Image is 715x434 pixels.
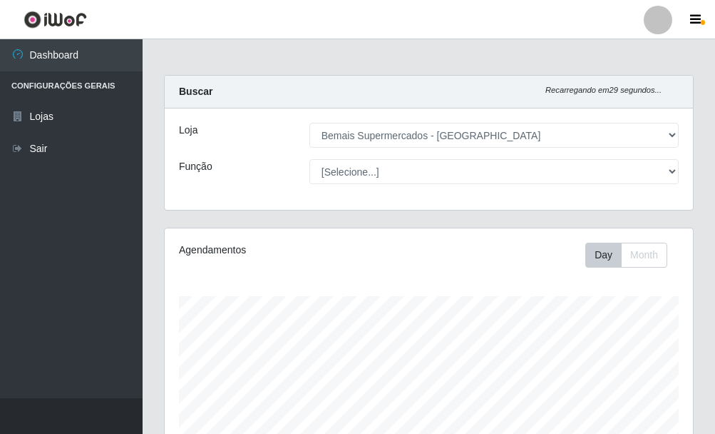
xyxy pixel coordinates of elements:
[585,243,667,268] div: First group
[545,86,662,94] i: Recarregando em 29 segundos...
[179,86,212,97] strong: Buscar
[621,243,667,268] button: Month
[179,123,197,138] label: Loja
[179,159,212,174] label: Função
[585,243,622,268] button: Day
[585,243,679,268] div: Toolbar with button groups
[24,11,87,29] img: CoreUI Logo
[179,243,375,258] div: Agendamentos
